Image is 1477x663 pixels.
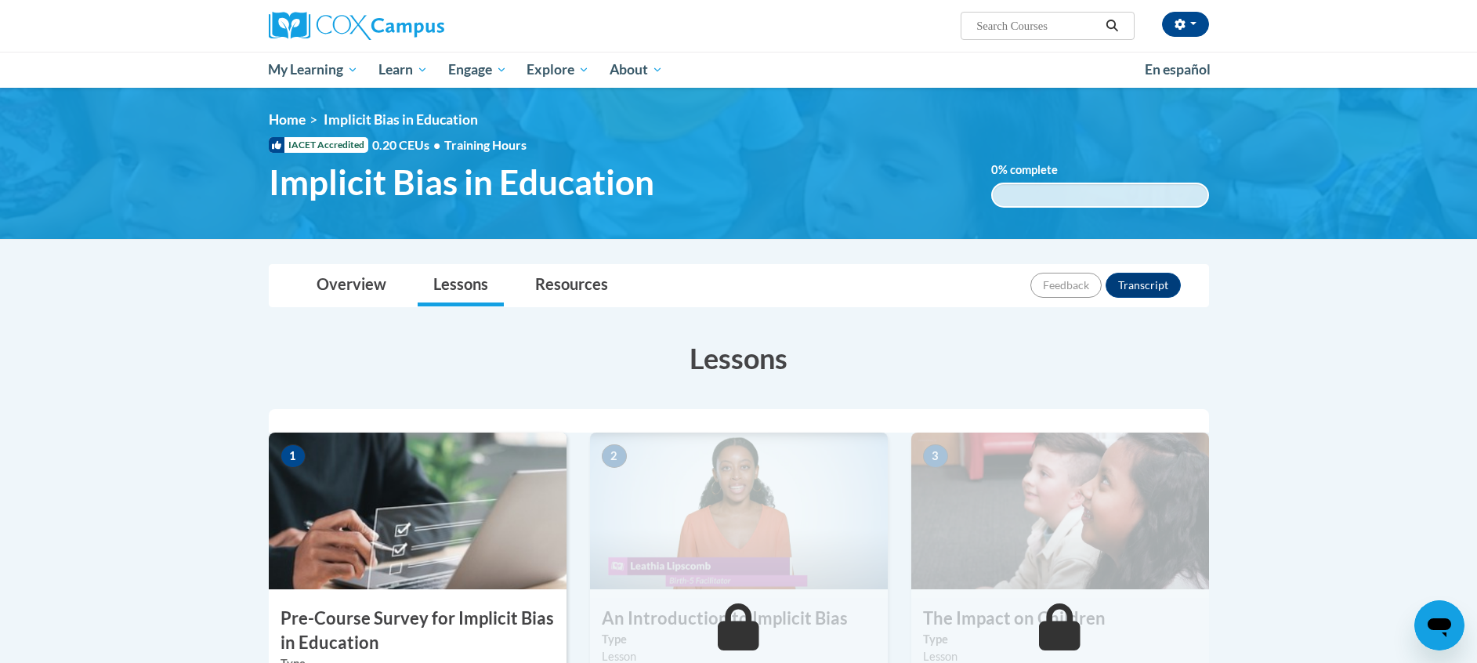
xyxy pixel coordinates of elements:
[269,111,306,128] a: Home
[269,339,1209,378] h3: Lessons
[448,60,507,79] span: Engage
[1135,53,1221,86] a: En español
[324,111,478,128] span: Implicit Bias in Education
[281,444,306,468] span: 1
[259,52,369,88] a: My Learning
[269,12,567,40] a: Cox Campus
[516,52,599,88] a: Explore
[975,16,1100,35] input: Search Courses
[991,161,1081,179] label: % complete
[1030,273,1102,298] button: Feedback
[245,52,1233,88] div: Main menu
[519,265,624,306] a: Resources
[269,607,567,655] h3: Pre-Course Survey for Implicit Bias in Education
[1145,61,1211,78] span: En español
[444,137,527,152] span: Training Hours
[1100,16,1124,35] button: Search
[269,433,567,589] img: Course Image
[923,444,948,468] span: 3
[527,60,589,79] span: Explore
[269,137,368,153] span: IACET Accredited
[1414,600,1464,650] iframe: Button to launch messaging window
[923,631,1197,648] label: Type
[301,265,402,306] a: Overview
[438,52,517,88] a: Engage
[991,163,998,176] span: 0
[268,60,358,79] span: My Learning
[418,265,504,306] a: Lessons
[269,161,654,203] span: Implicit Bias in Education
[378,60,428,79] span: Learn
[368,52,438,88] a: Learn
[602,444,627,468] span: 2
[269,12,444,40] img: Cox Campus
[911,607,1209,631] h3: The Impact on Children
[599,52,673,88] a: About
[911,433,1209,589] img: Course Image
[1106,273,1181,298] button: Transcript
[590,433,888,589] img: Course Image
[610,60,663,79] span: About
[1162,12,1209,37] button: Account Settings
[590,607,888,631] h3: An Introduction to Implicit Bias
[602,631,876,648] label: Type
[433,137,440,152] span: •
[372,136,444,154] span: 0.20 CEUs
